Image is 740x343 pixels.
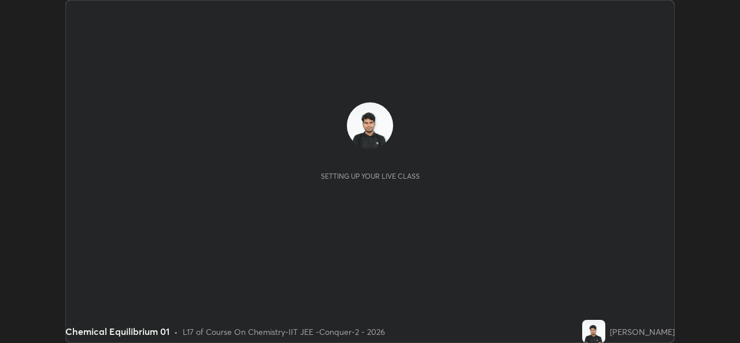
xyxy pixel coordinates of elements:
[183,326,385,338] div: L17 of Course On Chemistry-IIT JEE -Conquer-2 - 2026
[347,102,393,149] img: 170c5537bf024b768ff3fa04235215ca.jpg
[321,172,420,180] div: Setting up your live class
[65,324,169,338] div: Chemical Equilibrium 01
[174,326,178,338] div: •
[582,320,605,343] img: 170c5537bf024b768ff3fa04235215ca.jpg
[610,326,675,338] div: [PERSON_NAME]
